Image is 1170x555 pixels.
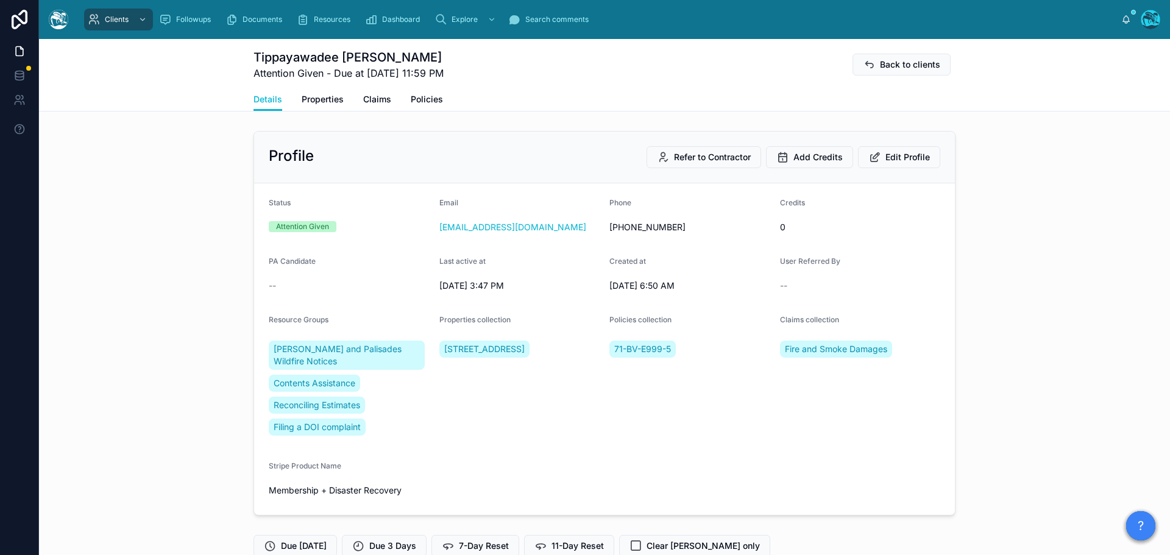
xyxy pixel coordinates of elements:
a: Explore [431,9,502,30]
span: Properties collection [439,315,511,324]
span: Properties [302,93,344,105]
a: [STREET_ADDRESS] [439,341,530,358]
span: Filing a DOI complaint [274,421,361,433]
img: App logo [49,10,68,29]
button: ? [1126,511,1155,540]
span: Policies [411,93,443,105]
span: Back to clients [880,58,940,71]
span: Refer to Contractor [674,151,751,163]
a: Followups [155,9,219,30]
span: 7-Day Reset [459,540,509,552]
a: Contents Assistance [269,375,360,392]
div: Attention Given [276,221,329,232]
a: Filing a DOI complaint [269,419,366,436]
span: 0 [780,221,941,233]
span: Documents [243,15,282,24]
span: Clear [PERSON_NAME] only [647,540,760,552]
span: Credits [780,198,805,207]
button: Edit Profile [858,146,940,168]
a: Claims [363,88,391,113]
button: Refer to Contractor [647,146,761,168]
span: Membership + Disaster Recovery [269,484,430,497]
span: Add Credits [793,151,843,163]
h2: Profile [269,146,314,166]
div: scrollable content [78,6,1121,33]
span: [DATE] 6:50 AM [609,280,770,292]
span: Last active at [439,256,486,266]
span: Resources [314,15,350,24]
span: -- [780,280,787,292]
button: Back to clients [853,54,951,76]
span: Stripe Product Name [269,461,341,470]
span: Claims collection [780,315,839,324]
span: Dashboard [382,15,420,24]
span: [DATE] 3:47 PM [439,280,600,292]
button: Add Credits [766,146,853,168]
span: Due [DATE] [281,540,327,552]
a: Fire and Smoke Damages [780,341,892,358]
a: Search comments [505,9,597,30]
a: [EMAIL_ADDRESS][DOMAIN_NAME] [439,221,586,233]
span: -- [269,280,276,292]
span: Reconciling Estimates [274,399,360,411]
a: 71-BV-E999-5 [609,341,676,358]
span: Fire and Smoke Damages [785,343,887,355]
span: Search comments [525,15,589,24]
span: User Referred By [780,256,840,266]
a: Dashboard [361,9,428,30]
span: Contents Assistance [274,377,355,389]
a: Resources [293,9,359,30]
span: Resource Groups [269,315,328,324]
span: Status [269,198,291,207]
a: [PERSON_NAME] and Palisades Wildfire Notices [269,341,425,370]
span: Details [253,93,282,105]
span: Due 3 Days [369,540,416,552]
span: Attention Given - Due at [DATE] 11:59 PM [253,66,444,80]
a: Policies [411,88,443,113]
span: Policies collection [609,315,672,324]
span: Phone [609,198,631,207]
span: [PHONE_NUMBER] [609,221,770,233]
span: 11-Day Reset [551,540,604,552]
a: Details [253,88,282,111]
a: Properties [302,88,344,113]
a: Documents [222,9,291,30]
a: Reconciling Estimates [269,397,365,414]
span: PA Candidate [269,256,316,266]
span: [STREET_ADDRESS] [444,343,525,355]
span: Email [439,198,458,207]
a: Clients [84,9,153,30]
span: Edit Profile [885,151,930,163]
h1: Tippayawadee [PERSON_NAME] [253,49,444,66]
span: Claims [363,93,391,105]
span: Followups [176,15,211,24]
span: Created at [609,256,646,266]
span: Clients [105,15,129,24]
span: 71-BV-E999-5 [614,343,671,355]
span: [PERSON_NAME] and Palisades Wildfire Notices [274,343,420,367]
span: Explore [452,15,478,24]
